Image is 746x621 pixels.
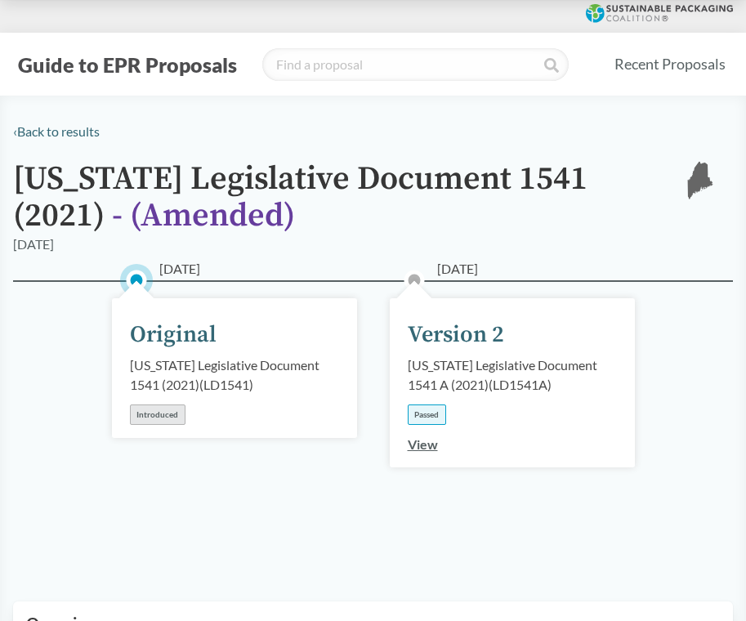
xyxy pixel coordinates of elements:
h1: [US_STATE] Legislative Document 1541 (2021) [13,161,654,235]
span: [DATE] [437,259,478,279]
a: Recent Proposals [607,46,733,83]
div: Passed [408,404,446,425]
span: [DATE] [159,259,200,279]
input: Find a proposal [262,48,569,81]
div: Introduced [130,404,185,425]
a: View [408,436,438,452]
button: Guide to EPR Proposals [13,51,242,78]
div: Version 2 [408,318,504,352]
div: [DATE] [13,235,54,254]
div: Original [130,318,217,352]
div: [US_STATE] Legislative Document 1541 (2021) ( LD1541 ) [130,355,339,395]
a: ‹Back to results [13,123,100,139]
div: [US_STATE] Legislative Document 1541 A (2021) ( LD1541A ) [408,355,617,395]
span: - ( Amended ) [112,195,295,236]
